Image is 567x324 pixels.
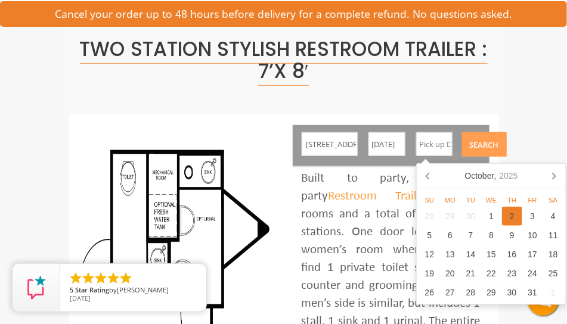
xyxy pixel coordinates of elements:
div: 21 [460,264,481,283]
div: 26 [419,283,440,302]
div: 13 [440,245,461,264]
div: 3 [522,207,543,226]
button: Search [462,132,507,157]
div: Sa [543,195,564,205]
li:  [94,271,108,285]
input: Delivery Date [368,132,405,156]
div: Su [419,195,440,205]
div: 1 [543,283,564,302]
input: Enter your Address [302,132,358,156]
div: 10 [522,226,543,245]
div: 22 [481,264,502,283]
span: 5 [70,285,73,294]
div: Th [502,195,523,205]
div: 1 [481,207,502,226]
div: 31 [522,283,543,302]
div: 17 [522,245,543,264]
div: 7 [460,226,481,245]
div: 30 [460,207,481,226]
span: Star Rating [75,285,109,294]
div: 28 [460,283,481,302]
li:  [69,271,83,285]
div: Tu [460,195,481,205]
div: 12 [419,245,440,264]
span: [DATE] [70,294,91,303]
div: 18 [543,245,564,264]
div: 28 [419,207,440,226]
div: 4 [543,207,564,226]
i: 2025 [500,170,518,182]
span: [PERSON_NAME] [117,285,169,294]
a: Restroom Trailer [329,190,427,202]
li:  [106,271,120,285]
div: 9 [502,226,523,245]
div: 15 [481,245,502,264]
div: Mo [440,195,461,205]
div: October, [460,166,523,185]
img: Review Rating [24,276,48,300]
div: 8 [481,226,502,245]
div: 5 [419,226,440,245]
div: We [481,195,502,205]
div: 23 [502,264,523,283]
div: 6 [440,226,461,245]
div: 20 [440,264,461,283]
input: Pick up Date [416,132,453,156]
div: 16 [502,245,523,264]
div: Fr [522,195,543,205]
span: by [70,286,197,295]
div: 19 [419,264,440,283]
div: 27 [440,283,461,302]
div: 29 [481,283,502,302]
div: 24 [522,264,543,283]
div: 11 [543,226,564,245]
div: 25 [543,264,564,283]
div: 29 [440,207,461,226]
span: Two Station Stylish Restroom Trailer : 7’x 8′ [80,35,488,85]
div: 2 [502,207,523,226]
div: 30 [502,283,523,302]
li:  [119,271,133,285]
li:  [81,271,95,285]
div: 14 [460,245,481,264]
